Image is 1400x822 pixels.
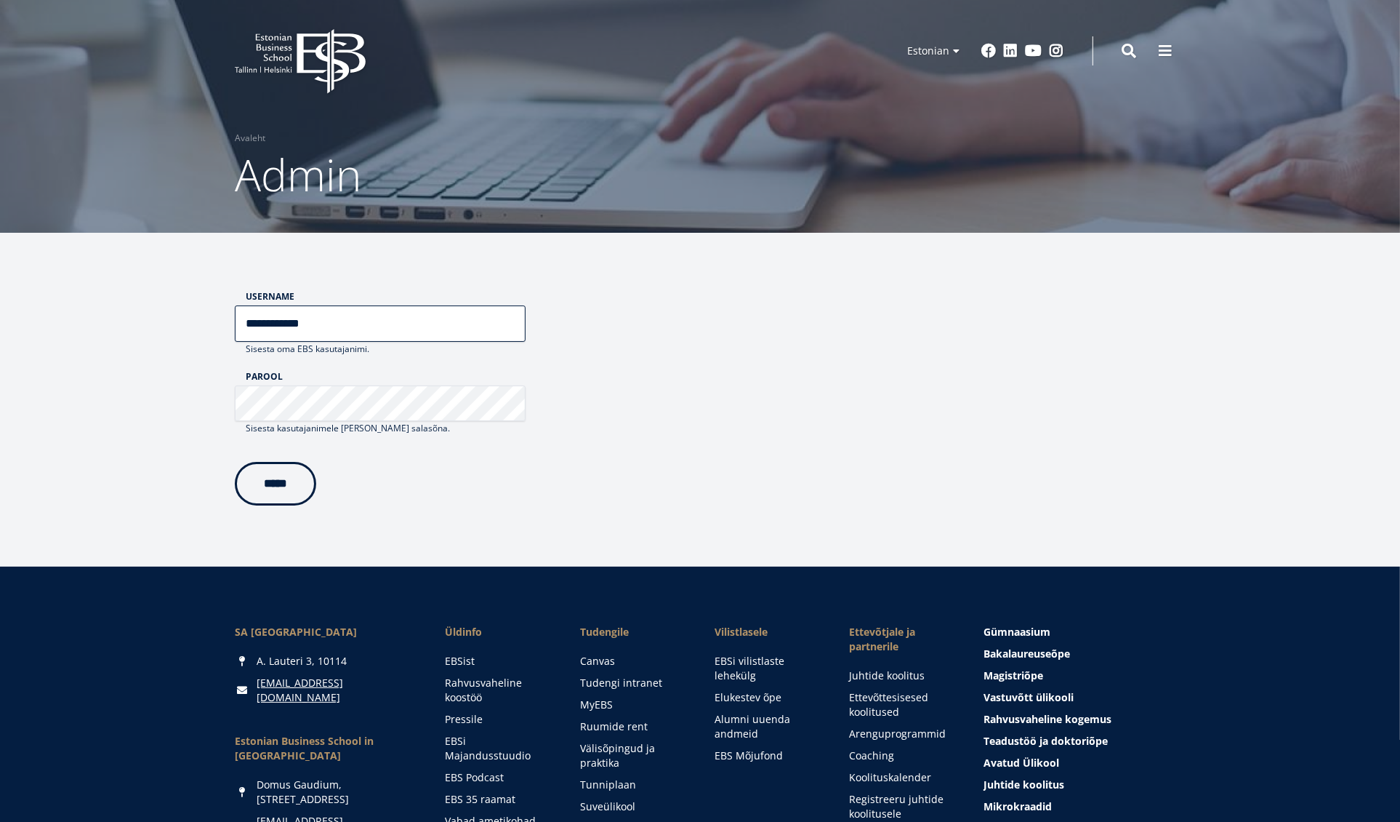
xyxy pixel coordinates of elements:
[849,792,954,821] a: Registreeru juhtide koolitusele
[446,792,551,807] a: EBS 35 raamat
[983,669,1165,683] a: Magistriõpe
[983,712,1165,727] a: Rahvusvaheline kogemus
[849,770,954,785] a: Koolituskalender
[580,698,685,712] a: MyEBS
[580,719,685,734] a: Ruumide rent
[849,625,954,654] span: Ettevõtjale ja partnerile
[715,654,820,683] a: EBSi vilistlaste lehekülg
[983,756,1165,770] a: Avatud Ülikool
[983,647,1070,661] span: Bakalaureuseõpe
[849,669,954,683] a: Juhtide koolitus
[981,44,996,58] a: Facebook
[235,145,1165,204] h1: Admin
[580,625,685,639] a: Tudengile
[983,647,1165,661] a: Bakalaureuseõpe
[715,690,820,705] a: Elukestev õpe
[235,131,265,145] a: Avaleht
[983,690,1165,705] a: Vastuvõtt ülikooli
[235,778,417,807] div: Domus Gaudium, [STREET_ADDRESS]
[446,734,551,763] a: EBSi Majandusstuudio
[983,690,1074,704] span: Vastuvõtt ülikooli
[849,749,954,763] a: Coaching
[235,654,417,669] div: A. Lauteri 3, 10114
[1025,44,1042,58] a: Youtube
[580,741,685,770] a: Välisõpingud ja praktika
[257,676,417,705] a: [EMAIL_ADDRESS][DOMAIN_NAME]
[983,778,1064,791] span: Juhtide koolitus
[246,291,526,302] label: Username
[849,690,954,719] a: Ettevõttesisesed koolitused
[235,342,526,356] div: Sisesta oma EBS kasutajanimi.
[1049,44,1063,58] a: Instagram
[983,625,1165,639] a: Gümnaasium
[446,712,551,727] a: Pressile
[580,676,685,690] a: Tudengi intranet
[715,749,820,763] a: EBS Mõjufond
[849,727,954,741] a: Arenguprogrammid
[580,654,685,669] a: Canvas
[1003,44,1018,58] a: Linkedin
[446,654,551,669] a: EBSist
[235,625,417,639] div: SA [GEOGRAPHIC_DATA]
[446,625,551,639] span: Üldinfo
[983,778,1165,792] a: Juhtide koolitus
[983,734,1165,749] a: Teadustöö ja doktoriõpe
[235,421,526,436] div: Sisesta kasutajanimele [PERSON_NAME] salasõna.
[983,625,1050,639] span: Gümnaasium
[246,371,526,382] label: Parool
[983,799,1052,813] span: Mikrokraadid
[983,669,1043,682] span: Magistriõpe
[235,734,417,763] div: Estonian Business School in [GEOGRAPHIC_DATA]
[446,770,551,785] a: EBS Podcast
[983,756,1059,770] span: Avatud Ülikool
[446,676,551,705] a: Rahvusvaheline koostöö
[580,799,685,814] a: Suveülikool
[715,625,820,639] span: Vilistlasele
[580,778,685,792] a: Tunniplaan
[983,799,1165,814] a: Mikrokraadid
[983,734,1108,748] span: Teadustöö ja doktoriõpe
[983,712,1111,726] span: Rahvusvaheline kogemus
[715,712,820,741] a: Alumni uuenda andmeid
